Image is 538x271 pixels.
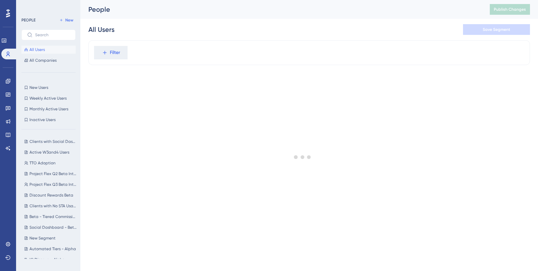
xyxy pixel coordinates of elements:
[483,27,510,32] span: Save Segment
[21,245,80,253] button: Automated Tiers - Alpha
[21,116,76,124] button: Inactive Users
[21,159,80,167] button: TTO Adoption
[29,96,67,101] span: Weekly Active Users
[29,246,76,252] span: Automated Tiers - Alpha
[29,257,65,262] span: IG Discovery Alpha
[29,182,77,187] span: Project Flex Q3 Beta Interest List
[463,24,530,35] button: Save Segment
[21,94,76,102] button: Weekly Active Users
[29,150,69,155] span: Active W3and4 Users
[21,191,80,199] button: Discount Rewards Beta
[21,105,76,113] button: Monthly Active Users
[65,17,73,23] span: New
[21,84,76,92] button: New Users
[29,85,48,90] span: New Users
[21,17,35,23] div: PEOPLE
[21,202,80,210] button: Clients with No STA Usage
[29,225,77,230] span: Social Dashboard - Beta Lis
[29,171,77,176] span: Project Flex Q2 Beta Interest List
[21,234,80,242] button: New Segment
[88,25,114,34] div: All Users
[21,170,80,178] button: Project Flex Q2 Beta Interest List
[57,16,76,24] button: New
[21,148,80,156] button: Active W3and4 Users
[29,160,56,166] span: TTO Adoption
[29,106,68,112] span: Monthly Active Users
[21,223,80,231] button: Social Dashboard - Beta Lis
[21,213,80,221] button: Beta - Tiered Commissions
[490,4,530,15] button: Publish Changes
[29,203,77,209] span: Clients with No STA Usage
[29,214,77,219] span: Beta - Tiered Commissions
[29,58,57,63] span: All Companies
[29,47,45,52] span: All Users
[29,193,73,198] span: Discount Rewards Beta
[494,7,526,12] span: Publish Changes
[29,117,56,122] span: Inactive Users
[21,180,80,188] button: Project Flex Q3 Beta Interest List
[88,5,473,14] div: People
[21,46,76,54] button: All Users
[21,256,80,264] button: IG Discovery Alpha
[35,33,70,37] input: Search
[29,235,56,241] span: New Segment
[21,56,76,64] button: All Companies
[29,139,77,144] span: Clients with Social Dash Enabled
[21,138,80,146] button: Clients with Social Dash Enabled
